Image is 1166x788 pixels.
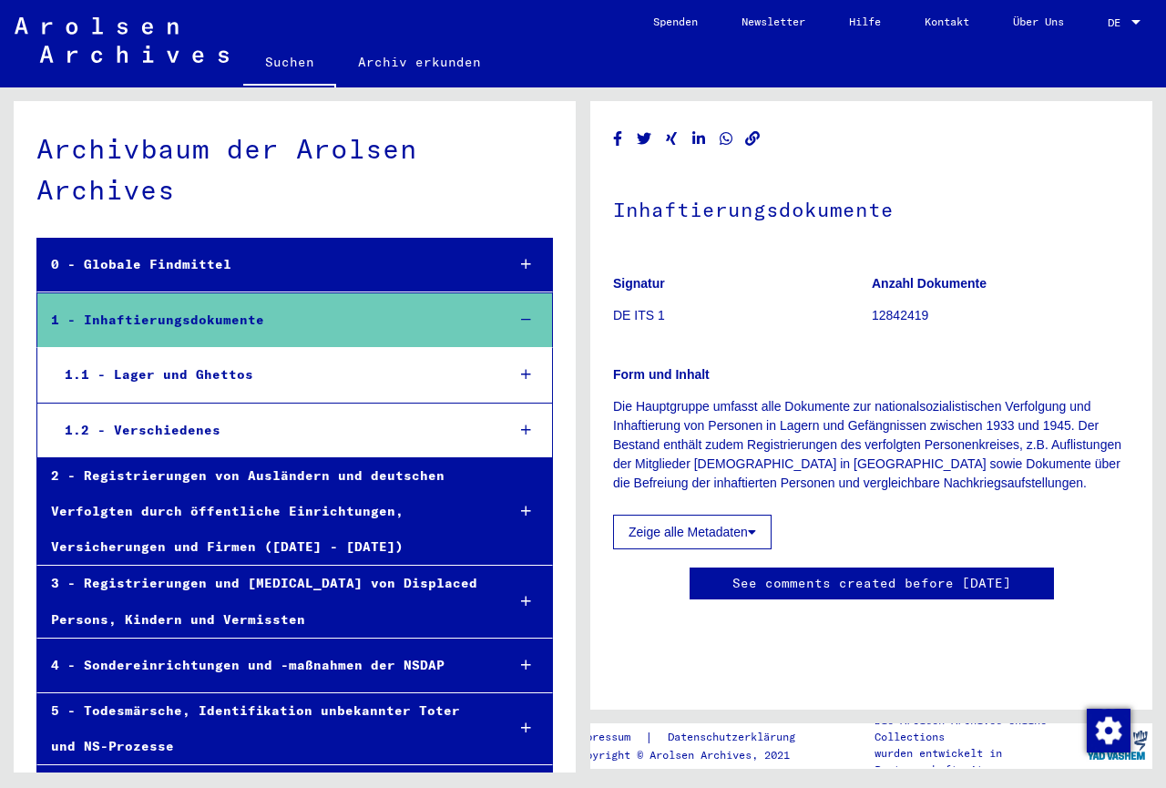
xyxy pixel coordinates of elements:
[613,168,1130,248] h1: Inhaftierungsdokumente
[653,728,817,747] a: Datenschutzerklärung
[51,357,491,393] div: 1.1 - Lager und Ghettos
[51,413,491,448] div: 1.2 - Verschiedenes
[874,712,1082,745] p: Die Arolsen Archives Online-Collections
[36,128,553,210] div: Archivbaum der Arolsen Archives
[37,302,491,338] div: 1 - Inhaftierungsdokumente
[243,40,336,87] a: Suchen
[635,128,654,150] button: Share on Twitter
[15,17,229,63] img: Arolsen_neg.svg
[609,128,628,150] button: Share on Facebook
[1108,16,1128,29] span: DE
[613,306,871,325] p: DE ITS 1
[613,276,665,291] b: Signatur
[872,306,1130,325] p: 12842419
[1086,708,1130,752] div: Zustimmung ändern
[37,566,491,637] div: 3 - Registrierungen und [MEDICAL_DATA] von Displaced Persons, Kindern und Vermissten
[573,728,817,747] div: |
[37,648,491,683] div: 4 - Sondereinrichtungen und -maßnahmen der NSDAP
[613,397,1130,493] p: Die Hauptgruppe umfasst alle Dokumente zur nationalsozialistischen Verfolgung und Inhaftierung vo...
[613,515,772,549] button: Zeige alle Metadaten
[872,276,987,291] b: Anzahl Dokumente
[37,247,491,282] div: 0 - Globale Findmittel
[690,128,709,150] button: Share on LinkedIn
[717,128,736,150] button: Share on WhatsApp
[1083,722,1151,768] img: yv_logo.png
[613,367,710,382] b: Form und Inhalt
[573,747,817,763] p: Copyright © Arolsen Archives, 2021
[1087,709,1130,752] img: Zustimmung ändern
[336,40,503,84] a: Archiv erkunden
[874,745,1082,778] p: wurden entwickelt in Partnerschaft mit
[743,128,762,150] button: Copy link
[37,693,491,764] div: 5 - Todesmärsche, Identifikation unbekannter Toter und NS-Prozesse
[662,128,681,150] button: Share on Xing
[732,574,1011,593] a: See comments created before [DATE]
[573,728,645,747] a: Impressum
[37,458,491,566] div: 2 - Registrierungen von Ausländern und deutschen Verfolgten durch öffentliche Einrichtungen, Vers...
